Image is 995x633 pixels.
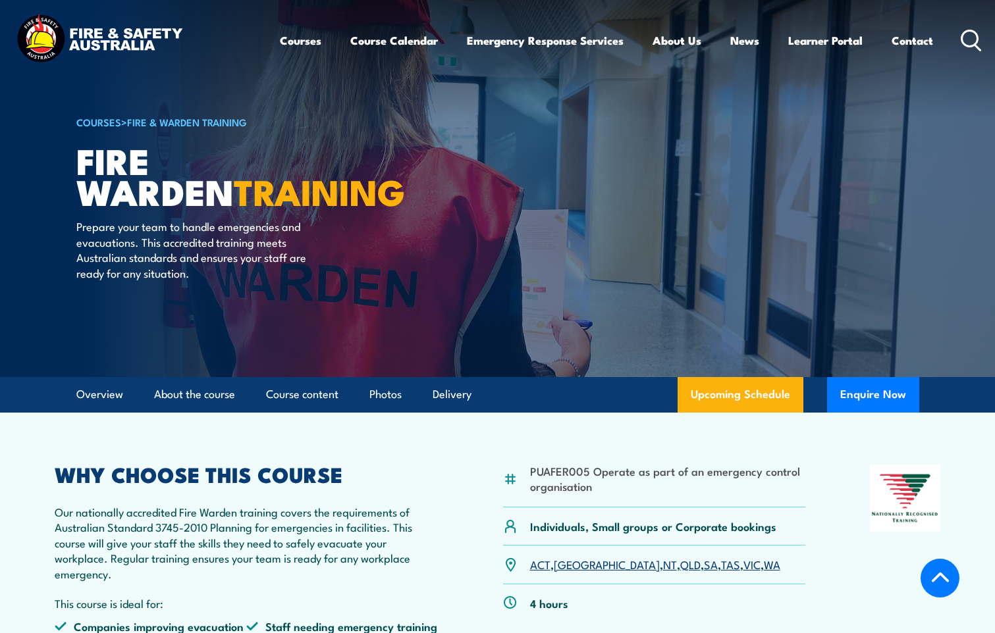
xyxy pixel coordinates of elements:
[76,377,123,412] a: Overview
[653,23,701,58] a: About Us
[663,556,677,572] a: NT
[76,114,402,130] h6: >
[127,114,247,129] a: Fire & Warden Training
[55,595,439,611] p: This course is ideal for:
[704,556,718,572] a: SA
[764,556,780,572] a: WA
[530,463,806,494] li: PUAFER005 Operate as part of an emergency control organisation
[743,556,761,572] a: VIC
[154,377,235,412] a: About the course
[234,163,405,218] strong: TRAINING
[680,556,701,572] a: QLD
[721,556,740,572] a: TAS
[433,377,471,412] a: Delivery
[76,114,121,129] a: COURSES
[55,504,439,581] p: Our nationally accredited Fire Warden training covers the requirements of Australian Standard 374...
[554,556,660,572] a: [GEOGRAPHIC_DATA]
[788,23,863,58] a: Learner Portal
[530,519,776,534] p: Individuals, Small groups or Corporate bookings
[467,23,624,58] a: Emergency Response Services
[827,377,919,413] button: Enquire Now
[530,595,568,611] p: 4 hours
[76,218,317,280] p: Prepare your team to handle emergencies and evacuations. This accredited training meets Australia...
[678,377,803,413] a: Upcoming Schedule
[730,23,759,58] a: News
[55,465,439,483] h2: WHY CHOOSE THIS COURSE
[870,465,941,532] img: Nationally Recognised Training logo.
[530,557,780,572] p: , , , , , , ,
[530,556,551,572] a: ACT
[76,145,402,206] h1: Fire Warden
[280,23,321,58] a: Courses
[350,23,438,58] a: Course Calendar
[266,377,338,412] a: Course content
[892,23,933,58] a: Contact
[369,377,402,412] a: Photos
